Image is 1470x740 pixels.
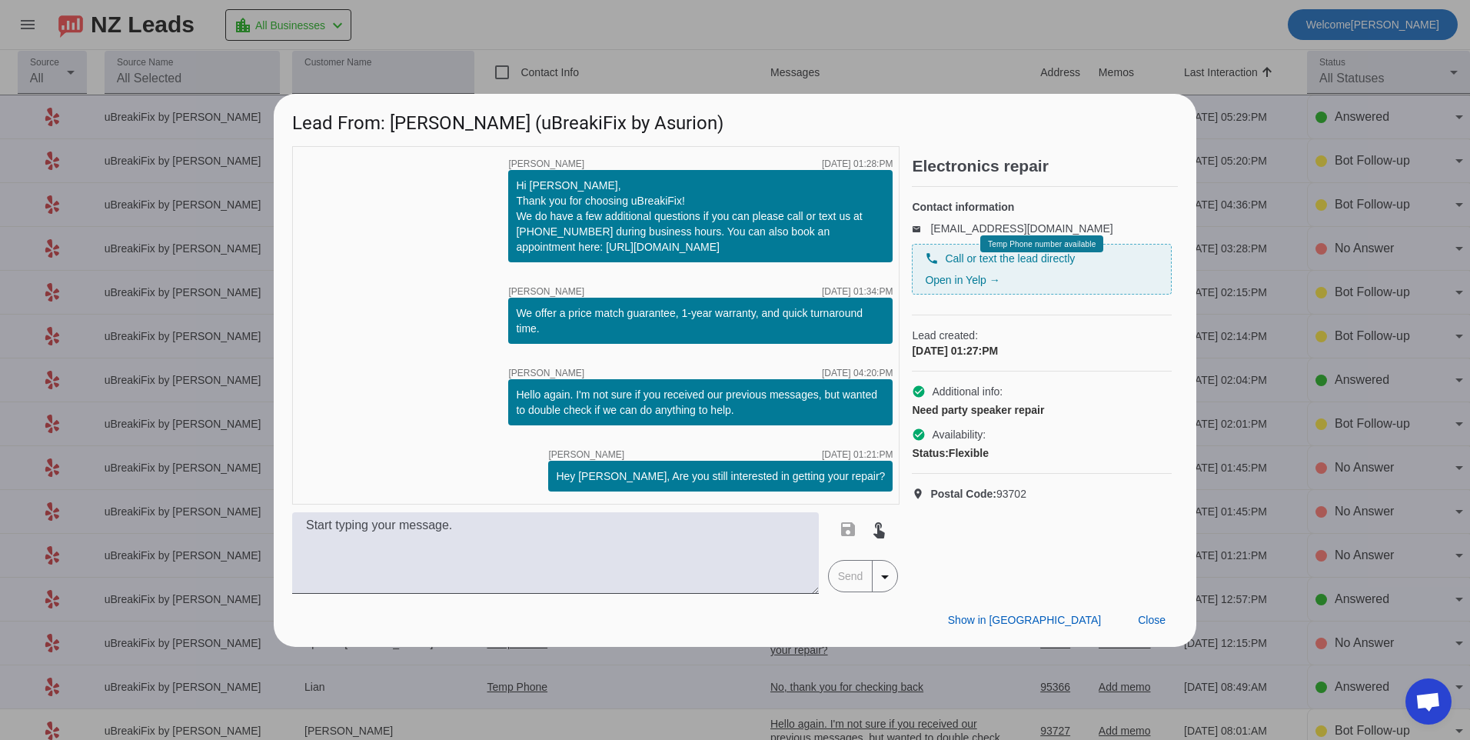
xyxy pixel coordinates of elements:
[912,385,926,398] mat-icon: check_circle
[925,274,999,286] a: Open in Yelp →
[822,368,893,378] div: [DATE] 04:20:PM
[912,225,930,232] mat-icon: email
[945,251,1075,266] span: Call or text the lead directly
[912,158,1178,174] h2: Electronics repair
[912,488,930,500] mat-icon: location_on
[912,445,1172,461] div: Flexible
[912,199,1172,215] h4: Contact information
[516,305,885,336] div: We offer a price match guarantee, 1-year warranty, and quick turnaround time.​
[988,240,1096,248] span: Temp Phone number available
[912,402,1172,418] div: Need party speaker repair
[1405,678,1452,725] div: Open chat
[930,488,996,500] strong: Postal Code:
[925,252,939,265] mat-icon: phone
[822,450,893,459] div: [DATE] 01:21:PM
[508,287,584,296] span: [PERSON_NAME]
[870,520,888,538] mat-icon: touch_app
[932,384,1003,399] span: Additional info:
[932,427,986,442] span: Availability:
[548,450,624,459] span: [PERSON_NAME]
[1138,614,1166,626] span: Close
[876,568,894,586] mat-icon: arrow_drop_down
[948,614,1101,626] span: Show in [GEOGRAPHIC_DATA]
[508,159,584,168] span: [PERSON_NAME]
[936,607,1113,635] button: Show in [GEOGRAPHIC_DATA]
[930,222,1112,235] a: [EMAIL_ADDRESS][DOMAIN_NAME]
[930,486,1026,502] span: 93702
[822,287,893,296] div: [DATE] 01:34:PM
[556,468,885,484] div: Hey [PERSON_NAME], Are you still interested in getting your repair?​
[508,368,584,378] span: [PERSON_NAME]
[1126,607,1178,635] button: Close
[274,94,1196,145] h1: Lead From: [PERSON_NAME] (uBreakiFix by Asurion)
[516,178,885,255] div: Hi [PERSON_NAME], Thank you for choosing uBreakiFix! We do have a few additional questions if you...
[912,428,926,442] mat-icon: check_circle
[912,447,948,459] strong: Status:
[912,343,1172,358] div: [DATE] 01:27:PM
[516,387,885,418] div: Hello again. I'm not sure if you received our previous messages, but wanted to double check if we...
[822,159,893,168] div: [DATE] 01:28:PM
[912,328,1172,343] span: Lead created:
